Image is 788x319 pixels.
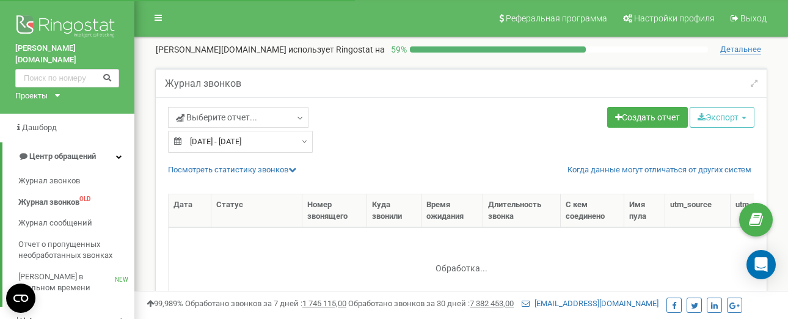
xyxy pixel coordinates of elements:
[18,170,134,192] a: Журнал звонков
[302,299,346,308] u: 1 745 115,00
[483,194,561,227] th: Длительность звонка
[385,43,410,56] p: 59 %
[147,299,183,308] span: 99,989%
[15,43,119,65] a: [PERSON_NAME][DOMAIN_NAME]
[2,142,134,171] a: Центр обращений
[168,107,308,128] a: Выберите отчет...
[634,13,715,23] span: Настройки профиля
[176,111,257,123] span: Выберите отчет...
[567,164,751,176] a: Когда данные могут отличаться от других систем
[15,69,119,87] input: Поиск по номеру
[18,266,134,299] a: [PERSON_NAME] в реальном времениNEW
[506,13,607,23] span: Реферальная программа
[421,194,483,227] th: Время ожидания
[18,175,80,187] span: Журнал звонков
[15,90,48,102] div: Проекты
[168,165,296,174] a: Посмотреть cтатистику звонков
[385,254,538,272] div: Обработка...
[211,194,302,227] th: Статус
[185,299,346,308] span: Обработано звонков за 7 дней :
[288,45,385,54] span: использует Ringostat на
[156,43,385,56] p: [PERSON_NAME][DOMAIN_NAME]
[18,213,134,234] a: Журнал сообщений
[18,271,115,294] span: [PERSON_NAME] в реальном времени
[6,284,35,313] button: Open CMP widget
[720,45,761,54] span: Детальнее
[607,107,688,128] a: Создать отчет
[22,123,57,132] span: Дашборд
[18,239,128,262] span: Отчет о пропущенных необработанных звонках
[15,12,119,43] img: Ringostat logo
[690,107,754,128] button: Экспорт
[561,194,624,227] th: С кем соединено
[746,250,776,279] div: Open Intercom Messenger
[18,234,134,266] a: Отчет о пропущенных необработанных звонках
[624,194,665,227] th: Имя пула
[169,194,211,227] th: Дата
[165,78,241,89] h5: Журнал звонков
[18,197,79,208] span: Журнал звонков
[302,194,367,227] th: Номер звонящего
[665,194,731,227] th: utm_source
[348,299,514,308] span: Обработано звонков за 30 дней :
[740,13,767,23] span: Выход
[29,152,96,161] span: Центр обращений
[18,192,134,213] a: Журнал звонковOLD
[18,218,92,229] span: Журнал сообщений
[522,299,658,308] a: [EMAIL_ADDRESS][DOMAIN_NAME]
[367,194,421,227] th: Куда звонили
[470,299,514,308] u: 7 382 453,00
